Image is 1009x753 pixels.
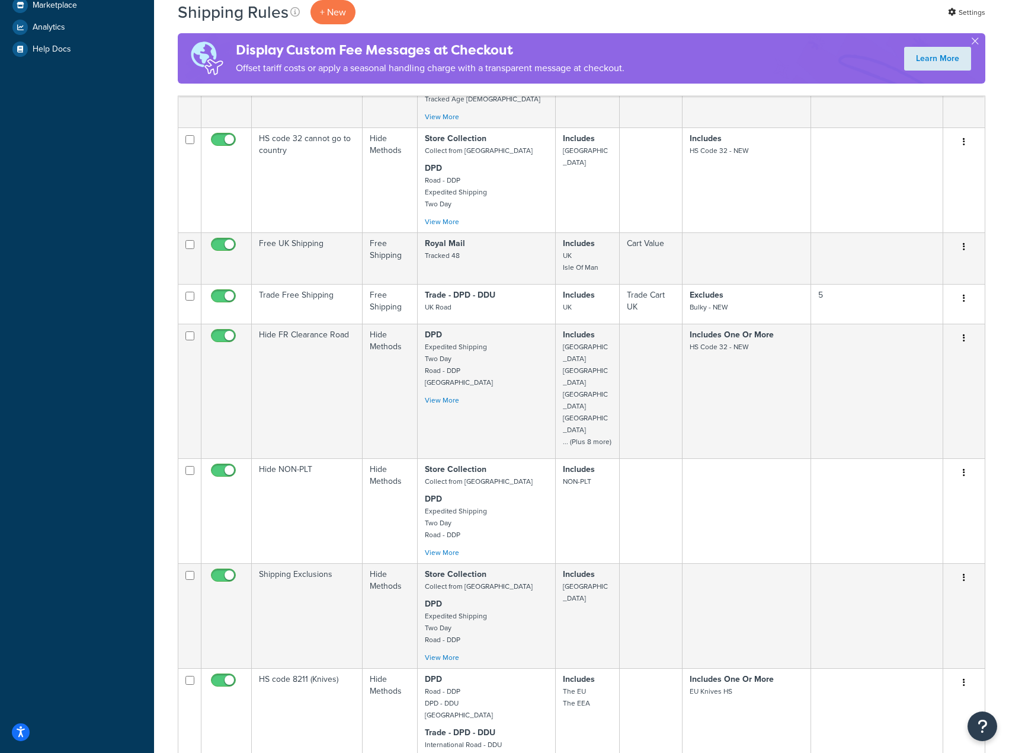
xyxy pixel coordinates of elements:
[563,289,595,301] strong: Includes
[236,40,624,60] h4: Display Custom Fee Messages at Checkout
[425,237,465,250] strong: Royal Mail
[563,673,595,685] strong: Includes
[968,711,997,741] button: Open Resource Center
[620,284,683,324] td: Trade Cart UK
[363,127,418,232] td: Hide Methods
[363,324,418,458] td: Hide Methods
[252,127,363,232] td: HS code 32 cannot go to country
[363,563,418,668] td: Hide Methods
[252,232,363,284] td: Free UK Shipping
[690,673,774,685] strong: Includes One Or More
[363,284,418,324] td: Free Shipping
[425,250,460,261] small: Tracked 48
[563,237,595,250] strong: Includes
[948,4,985,21] a: Settings
[425,162,442,174] strong: DPD
[33,1,77,11] span: Marketplace
[425,175,487,209] small: Road - DDP Expedited Shipping Two Day
[425,581,533,592] small: Collect from [GEOGRAPHIC_DATA]
[563,581,608,604] small: [GEOGRAPHIC_DATA]
[425,739,502,750] small: International Road - DDU
[425,111,459,122] a: View More
[425,506,487,540] small: Expedited Shipping Two Day Road - DDP
[425,289,495,301] strong: Trade - DPD - DDU
[425,568,486,580] strong: Store Collection
[811,284,943,324] td: 5
[9,17,145,38] a: Analytics
[425,132,486,145] strong: Store Collection
[178,33,236,84] img: duties-banner-06bc72dcb5fe05cb3f9472aba00be2ae8eb53ab6f0d8bb03d382ba314ac3c341.png
[425,395,459,406] a: View More
[563,342,611,447] small: [GEOGRAPHIC_DATA] [GEOGRAPHIC_DATA] [GEOGRAPHIC_DATA] [GEOGRAPHIC_DATA] ... (Plus 8 more)
[563,250,598,273] small: UK Isle Of Man
[425,611,487,645] small: Expedited Shipping Two Day Road - DDP
[363,458,418,563] td: Hide Methods
[690,342,748,352] small: HS Code 32 - NEW
[904,47,971,71] a: Learn More
[563,302,572,312] small: UK
[425,328,442,341] strong: DPD
[425,686,493,720] small: Road - DDP DPD - DDU [GEOGRAPHIC_DATA]
[563,463,595,476] strong: Includes
[563,568,595,580] strong: Includes
[563,476,591,487] small: NON-PLT
[425,463,486,476] strong: Store Collection
[236,60,624,76] p: Offset tariff costs or apply a seasonal handling charge with a transparent message at checkout.
[425,342,493,388] small: Expedited Shipping Two Day Road - DDP [GEOGRAPHIC_DATA]
[425,302,451,312] small: UK Road
[425,493,442,505] strong: DPD
[425,673,442,685] strong: DPD
[690,289,723,301] strong: Excludes
[690,328,774,341] strong: Includes One Or More
[252,284,363,324] td: Trade Free Shipping
[620,232,683,284] td: Cart Value
[252,458,363,563] td: Hide NON-PLT
[690,145,748,156] small: HS Code 32 - NEW
[33,23,65,33] span: Analytics
[563,145,608,168] small: [GEOGRAPHIC_DATA]
[33,44,71,55] span: Help Docs
[690,132,722,145] strong: Includes
[425,726,495,739] strong: Trade - DPD - DDU
[425,652,459,663] a: View More
[425,216,459,227] a: View More
[563,328,595,341] strong: Includes
[178,1,289,24] h1: Shipping Rules
[690,302,728,312] small: Bulky - NEW
[9,39,145,60] a: Help Docs
[425,547,459,558] a: View More
[425,145,533,156] small: Collect from [GEOGRAPHIC_DATA]
[425,476,533,487] small: Collect from [GEOGRAPHIC_DATA]
[563,686,590,709] small: The EU The EEA
[252,563,363,668] td: Shipping Exclusions
[363,232,418,284] td: Free Shipping
[252,324,363,458] td: Hide FR Clearance Road
[563,132,595,145] strong: Includes
[425,598,442,610] strong: DPD
[690,686,732,697] small: EU Knives HS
